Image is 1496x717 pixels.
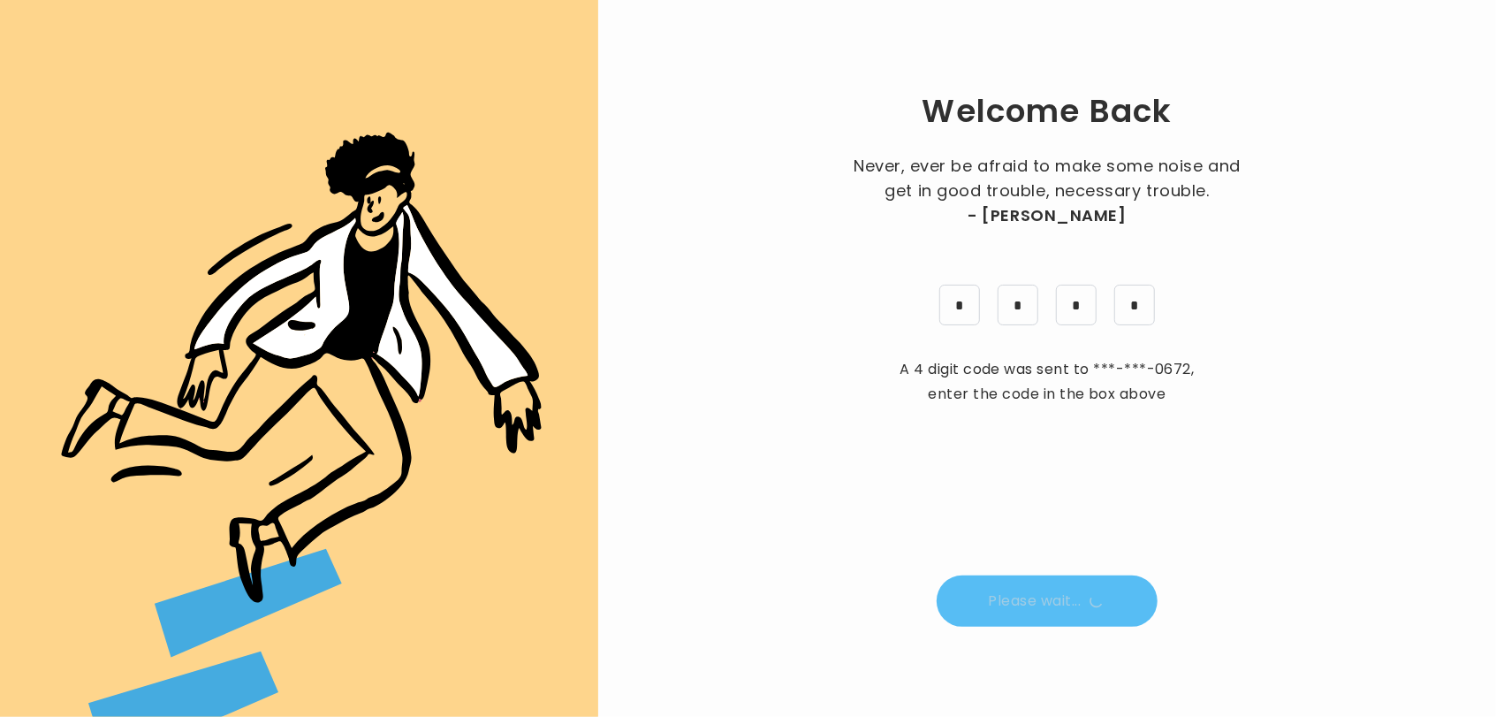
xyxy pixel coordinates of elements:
[892,357,1202,407] p: A 4 digit code was sent to , enter the code in the box above
[1114,285,1155,325] input: pin
[998,285,1038,325] input: pin
[968,203,1127,228] span: - [PERSON_NAME]
[1056,285,1097,325] input: pin
[939,285,980,325] input: pin
[848,154,1246,228] p: Never, ever be afraid to make some noise and get in good trouble, necessary trouble.
[923,90,1173,133] h1: Welcome Back
[937,576,1158,627] button: Please wait...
